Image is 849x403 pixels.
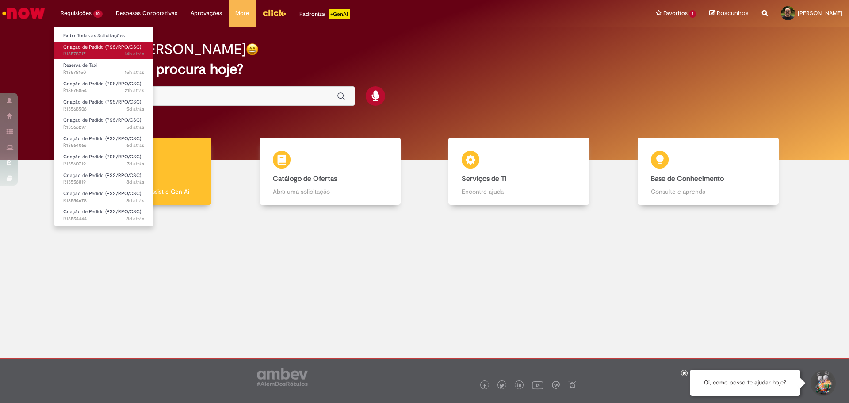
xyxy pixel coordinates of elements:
[54,134,153,150] a: Aberto R13564066 : Criação de Pedido (PSS/RPO/CSC)
[126,179,144,185] time: 22/09/2025 18:02:48
[54,97,153,114] a: Aberto R13568506 : Criação de Pedido (PSS/RPO/CSC)
[568,381,576,389] img: logo_footer_naosei.png
[93,10,103,18] span: 10
[126,124,144,130] time: 25/09/2025 11:57:05
[54,207,153,223] a: Aberto R13554444 : Criação de Pedido (PSS/RPO/CSC)
[500,384,504,388] img: logo_footer_twitter.png
[126,106,144,112] time: 25/09/2025 18:12:12
[127,161,144,167] span: 7d atrás
[517,383,522,388] img: logo_footer_linkedin.png
[63,154,141,160] span: Criação de Pedido (PSS/RPO/CSC)
[663,9,688,18] span: Favoritos
[1,4,46,22] img: ServiceNow
[61,9,92,18] span: Requisições
[126,215,144,222] span: 8d atrás
[273,187,387,196] p: Abra uma solicitação
[126,197,144,204] span: 8d atrás
[236,138,425,205] a: Catálogo de Ofertas Abra uma solicitação
[462,174,507,183] b: Serviços de TI
[126,142,144,149] span: 6d atrás
[63,87,144,94] span: R13575854
[126,106,144,112] span: 5d atrás
[63,179,144,186] span: R13556819
[552,381,560,389] img: logo_footer_workplace.png
[126,142,144,149] time: 24/09/2025 16:31:31
[262,6,286,19] img: click_logo_yellow_360x200.png
[63,161,144,168] span: R13560719
[126,215,144,222] time: 22/09/2025 11:07:37
[46,138,236,205] a: Tirar dúvidas Tirar dúvidas com Lupi Assist e Gen Ai
[191,9,222,18] span: Aprovações
[54,189,153,205] a: Aberto R13554678 : Criação de Pedido (PSS/RPO/CSC)
[76,61,773,77] h2: O que você procura hoje?
[125,50,144,57] span: 14h atrás
[126,197,144,204] time: 22/09/2025 11:39:59
[246,43,259,56] img: happy-face.png
[63,62,98,69] span: Reserva de Taxi
[125,87,144,94] span: 21h atrás
[709,9,749,18] a: Rascunhos
[54,79,153,96] a: Aberto R13575854 : Criação de Pedido (PSS/RPO/CSC)
[532,379,543,391] img: logo_footer_youtube.png
[127,161,144,167] time: 23/09/2025 17:44:05
[63,117,141,123] span: Criação de Pedido (PSS/RPO/CSC)
[125,87,144,94] time: 29/09/2025 10:46:08
[63,44,141,50] span: Criação de Pedido (PSS/RPO/CSC)
[125,69,144,76] time: 29/09/2025 16:24:42
[651,187,765,196] p: Consulte e aprenda
[614,138,803,205] a: Base de Conhecimento Consulte e aprenda
[299,9,350,19] div: Padroniza
[63,142,144,149] span: R13564066
[125,69,144,76] span: 15h atrás
[54,42,153,59] a: Aberto R13578717 : Criação de Pedido (PSS/RPO/CSC)
[63,190,141,197] span: Criação de Pedido (PSS/RPO/CSC)
[63,69,144,76] span: R13578150
[63,99,141,105] span: Criação de Pedido (PSS/RPO/CSC)
[63,208,141,215] span: Criação de Pedido (PSS/RPO/CSC)
[651,174,724,183] b: Base de Conhecimento
[482,384,487,388] img: logo_footer_facebook.png
[63,197,144,204] span: R13554678
[54,152,153,169] a: Aberto R13560719 : Criação de Pedido (PSS/RPO/CSC)
[63,106,144,113] span: R13568506
[54,31,153,41] a: Exibir Todas as Solicitações
[257,368,308,386] img: logo_footer_ambev_rotulo_gray.png
[116,9,177,18] span: Despesas Corporativas
[126,124,144,130] span: 5d atrás
[63,172,141,179] span: Criação de Pedido (PSS/RPO/CSC)
[54,171,153,187] a: Aberto R13556819 : Criação de Pedido (PSS/RPO/CSC)
[126,179,144,185] span: 8d atrás
[76,42,246,57] h2: Bom dia, [PERSON_NAME]
[235,9,249,18] span: More
[63,81,141,87] span: Criação de Pedido (PSS/RPO/CSC)
[54,115,153,132] a: Aberto R13566297 : Criação de Pedido (PSS/RPO/CSC)
[63,135,141,142] span: Criação de Pedido (PSS/RPO/CSC)
[329,9,350,19] p: +GenAi
[54,61,153,77] a: Aberto R13578150 : Reserva de Taxi
[798,9,842,17] span: [PERSON_NAME]
[273,174,337,183] b: Catálogo de Ofertas
[717,9,749,17] span: Rascunhos
[54,27,153,226] ul: Requisições
[462,187,576,196] p: Encontre ajuda
[689,10,696,18] span: 1
[690,370,800,396] div: Oi, como posso te ajudar hoje?
[63,124,144,131] span: R13566297
[424,138,614,205] a: Serviços de TI Encontre ajuda
[63,215,144,223] span: R13554444
[125,50,144,57] time: 29/09/2025 17:52:15
[63,50,144,58] span: R13578717
[809,370,836,396] button: Iniciar Conversa de Suporte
